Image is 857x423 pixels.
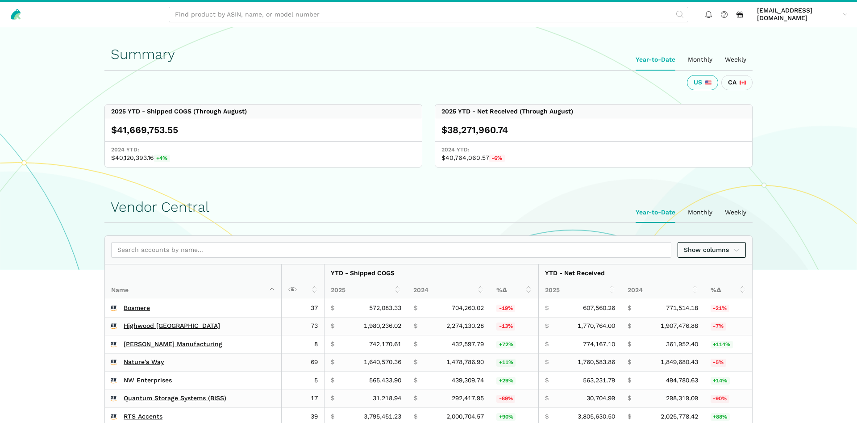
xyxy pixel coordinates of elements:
[728,79,736,87] span: CA
[364,358,401,366] span: 1,640,570.36
[704,353,752,372] td: -4.82%
[711,359,726,367] span: -5%
[111,154,416,163] span: $40,120,393.16
[490,282,538,299] th: %Δ: activate to sort column ascending
[757,7,840,22] span: [EMAIL_ADDRESS][DOMAIN_NAME]
[414,394,417,402] span: $
[441,146,746,154] span: 2024 YTD:
[414,340,417,348] span: $
[628,322,631,330] span: $
[111,146,416,154] span: 2024 YTD:
[441,124,746,136] div: $38,271,960.74
[490,389,538,408] td: -89.32%
[124,413,162,421] a: RTS Accents
[628,358,631,366] span: $
[282,317,324,335] td: 73
[282,353,324,372] td: 69
[452,394,484,402] span: 292,417.95
[711,413,730,421] span: +88%
[583,304,615,312] span: 607,560.26
[496,322,515,331] span: -13%
[496,359,516,367] span: +11%
[682,202,719,223] ui-tab: Monthly
[684,245,740,255] span: Show columns
[111,199,746,215] h1: Vendor Central
[414,358,417,366] span: $
[704,389,752,408] td: -89.71%
[446,413,484,421] span: 2,000,704.57
[490,317,538,335] td: -12.92%
[666,377,698,385] span: 494,780.63
[282,389,324,408] td: 17
[629,202,682,223] ui-tab: Year-to-Date
[704,282,752,299] th: %Δ: activate to sort column ascending
[754,5,851,24] a: [EMAIL_ADDRESS][DOMAIN_NAME]
[583,340,615,348] span: 774,167.10
[578,322,615,330] span: 1,770,764.00
[578,413,615,421] span: 3,805,630.50
[628,394,631,402] span: $
[414,322,417,330] span: $
[545,322,549,330] span: $
[446,358,484,366] span: 1,478,786.90
[490,372,538,390] td: 28.71%
[587,394,615,402] span: 30,704.99
[124,322,220,330] a: Highwood [GEOGRAPHIC_DATA]
[545,394,549,402] span: $
[154,155,170,163] span: +4%
[490,335,538,354] td: 71.56%
[124,394,226,402] a: Quantum Storage Systems (BISS)
[124,340,222,348] a: [PERSON_NAME] Manufacturing
[666,340,698,348] span: 361,952.40
[666,394,698,402] span: 298,319.09
[704,372,752,390] td: 13.83%
[282,372,324,390] td: 5
[545,358,549,366] span: $
[452,304,484,312] span: 704,260.02
[704,317,752,335] td: -7.17%
[678,242,746,258] a: Show columns
[331,394,334,402] span: $
[711,305,729,313] span: -21%
[441,154,746,163] span: $40,764,060.57
[694,79,702,87] span: US
[496,341,516,349] span: +72%
[331,269,395,276] strong: YTD - Shipped COGS
[331,322,334,330] span: $
[331,358,334,366] span: $
[452,340,484,348] span: 432,597.79
[324,282,408,299] th: 2025: activate to sort column ascending
[628,377,631,385] span: $
[407,282,490,299] th: 2024: activate to sort column ascending
[441,108,573,116] div: 2025 YTD - Net Received (Through August)
[711,341,733,349] span: +114%
[331,377,334,385] span: $
[545,377,549,385] span: $
[545,340,549,348] span: $
[331,413,334,421] span: $
[105,264,282,299] th: Name : activate to sort column descending
[124,377,172,385] a: NW Enterprises
[661,358,698,366] span: 1,849,680.43
[111,124,416,136] div: $41,669,753.55
[369,340,401,348] span: 742,170.61
[496,413,516,421] span: +90%
[719,202,753,223] ui-tab: Weekly
[414,377,417,385] span: $
[369,377,401,385] span: 565,433.90
[661,413,698,421] span: 2,025,778.42
[705,80,711,86] img: 226-united-states-3a775d967d35a21fe9d819e24afa6dfbf763e8f1ec2e2b5a04af89618ae55acb.svg
[169,7,688,22] input: Find product by ASIN, name, or model number
[489,155,505,163] span: -6%
[682,50,719,70] ui-tab: Monthly
[124,304,150,312] a: Bosmere
[496,305,515,313] span: -19%
[628,413,631,421] span: $
[369,304,401,312] span: 572,083.33
[111,46,746,62] h1: Summary
[452,377,484,385] span: 439,309.74
[719,50,753,70] ui-tab: Weekly
[583,377,615,385] span: 563,231.79
[496,377,516,385] span: +29%
[704,299,752,317] td: -21.25%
